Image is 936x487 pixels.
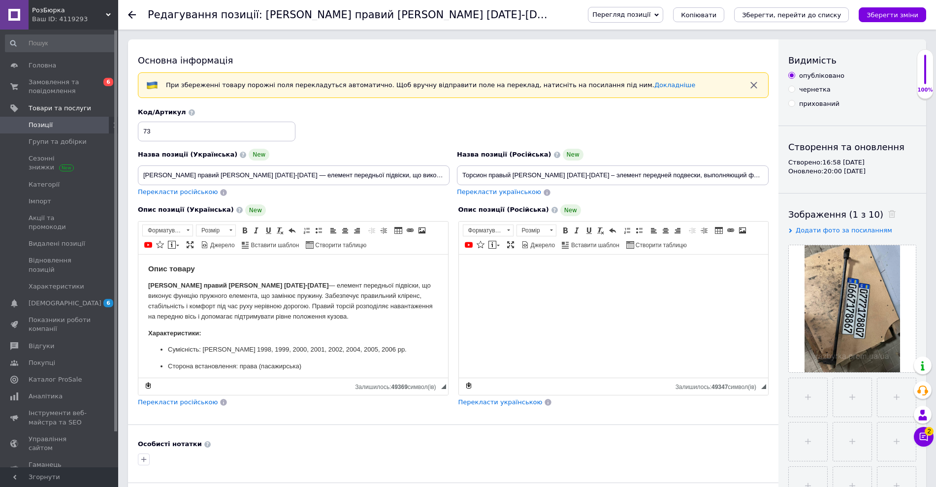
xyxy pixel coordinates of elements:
[457,165,769,185] input: Наприклад, H&M жіноча сукня зелена 38 розмір вечірня максі з блискітками
[914,427,934,447] button: Чат з покупцем2
[263,225,274,236] a: Підкреслений (Ctrl+U)
[463,239,474,250] a: Додати відео з YouTube
[155,239,165,250] a: Вставити іконку
[10,10,57,18] strong: Опис товару
[314,241,366,250] span: Створити таблицю
[788,167,916,176] div: Оновлено: 20:00 [DATE]
[146,79,158,91] img: :flag-ua:
[138,165,450,185] input: Наприклад, H&M жіноча сукня зелена 38 розмір вечірня максі з блискітками
[725,225,736,236] a: Вставити/Редагувати посилання (Ctrl+L)
[799,85,831,94] div: чернетка
[143,380,154,391] a: Зробити резервну копію зараз
[463,225,514,236] a: Форматування
[676,381,761,390] div: Кiлькiсть символiв
[788,54,916,66] div: Видимість
[713,225,724,236] a: Таблиця
[10,27,190,34] strong: [PERSON_NAME] правий [PERSON_NAME] [DATE]-[DATE]
[29,342,54,351] span: Відгуки
[560,225,571,236] a: Жирний (Ctrl+B)
[917,49,934,99] div: 100% Якість заповнення
[304,239,368,250] a: Створити таблицю
[128,11,136,19] div: Повернутися назад
[313,225,324,236] a: Вставити/видалити маркований список
[352,225,362,236] a: По правому краю
[185,239,195,250] a: Максимізувати
[29,154,91,172] span: Сезонні знижки
[245,204,266,216] span: New
[788,141,916,153] div: Створення та оновлення
[142,225,193,236] a: Форматування
[457,188,541,195] span: Перекласти українською
[583,225,594,236] a: Підкреслений (Ctrl+U)
[29,137,87,146] span: Групи та добірки
[475,239,486,250] a: Вставити іконку
[560,239,621,250] a: Вставити шаблон
[138,440,202,448] b: Особисті нотатки
[393,225,404,236] a: Таблиця
[572,225,582,236] a: Курсив (Ctrl+I)
[366,225,377,236] a: Зменшити відступ
[29,409,91,426] span: Інструменти веб-майстра та SEO
[29,180,60,189] span: Категорії
[138,398,218,406] span: Перекласти російською
[355,381,441,390] div: Кiлькiсть символiв
[240,239,301,250] a: Вставити шаблон
[287,225,297,236] a: Повернути (Ctrl+Z)
[925,427,934,436] span: 2
[143,225,183,236] span: Форматування
[29,375,82,384] span: Каталог ProSale
[29,214,91,231] span: Акції та промокоди
[592,11,650,18] span: Перегляд позиції
[143,239,154,250] a: Додати відео з YouTube
[328,225,339,236] a: По лівому краю
[788,208,916,221] div: Зображення (1 з 10)
[29,358,55,367] span: Покупці
[32,15,118,24] div: Ваш ID: 4119293
[30,107,280,117] p: Сторона встановлення: права (пасажирська)
[249,149,269,161] span: New
[29,104,91,113] span: Товари та послуги
[560,204,581,216] span: New
[378,225,389,236] a: Збільшити відступ
[859,7,926,22] button: Зберегти зміни
[734,7,849,22] button: Зберегти, перейти до списку
[788,158,916,167] div: Створено: 16:58 [DATE]
[30,90,280,100] p: Сумісність: [PERSON_NAME] 1998, 1999, 2000, 2001, 2002, 2004, 2005, 2006 рр.
[625,239,688,250] a: Створити таблицю
[29,282,84,291] span: Характеристики
[570,241,619,250] span: Вставити шаблон
[463,225,504,236] span: Форматування
[441,384,446,389] span: Потягніть для зміни розмірів
[660,225,671,236] a: По центру
[595,225,606,236] a: Видалити форматування
[529,241,555,250] span: Джерело
[505,239,516,250] a: Максимізувати
[417,225,427,236] a: Зображення
[517,225,547,236] span: Розмір
[340,225,351,236] a: По центру
[799,99,839,108] div: прихований
[29,435,91,453] span: Управління сайтом
[29,78,91,96] span: Замовлення та повідомлення
[29,392,63,401] span: Аналітика
[672,225,683,236] a: По правому краю
[138,206,234,213] span: Опис позиції (Українська)
[487,239,501,250] a: Вставити повідомлення
[29,299,101,308] span: [DEMOGRAPHIC_DATA]
[737,225,748,236] a: Зображення
[405,225,416,236] a: Вставити/Редагувати посилання (Ctrl+L)
[687,225,698,236] a: Зменшити відступ
[209,241,235,250] span: Джерело
[654,81,695,89] a: Докладніше
[458,398,543,406] span: Перекласти українською
[32,6,106,15] span: РозБюрка
[459,255,769,378] iframe: Редактор, CF13EFD8-1425-45D6-8235-D8947D2D0F9B
[761,384,766,389] span: Потягніть для зміни розмірів
[29,256,91,274] span: Відновлення позицій
[10,26,300,67] p: — елемент передньої підвіски, що виконує функцію пружного елемента, що замінює пружину. Забезпечу...
[607,225,618,236] a: Повернути (Ctrl+Z)
[138,151,237,158] span: Назва позиції (Українська)
[29,61,56,70] span: Головна
[520,239,557,250] a: Джерело
[29,316,91,333] span: Показники роботи компанії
